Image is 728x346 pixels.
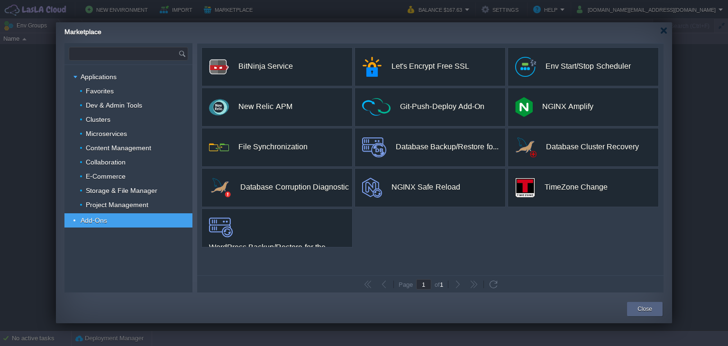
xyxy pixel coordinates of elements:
a: Favorites [85,87,115,95]
div: Page [395,281,416,288]
img: backup-logo.png [362,137,386,157]
div: Database Corruption Diagnostic [240,177,349,197]
img: backup-logo.svg [209,218,233,237]
span: 1 [440,281,443,288]
a: Microservices [85,129,128,138]
div: NGINX Amplify [542,97,593,117]
img: nginx-amplify-logo.png [515,97,533,117]
img: logo.png [515,57,536,77]
a: Add-Ons [80,216,109,225]
a: Applications [80,73,118,81]
a: Dev & Admin Tools [85,101,144,109]
img: ci-cd-icon.png [362,98,391,116]
div: Database Cluster Recovery [546,137,639,157]
div: BitNinja Service [238,56,293,76]
div: Env Start/Stop Scheduler [546,56,631,76]
span: Marketplace [64,28,101,36]
div: WordPress Backup/Restore for the filesystem and the databases [209,237,331,257]
div: NGINX Safe Reload [391,177,460,197]
a: E-Commerce [85,172,127,181]
div: Database Backup/Restore for the filesystem and the databases [396,137,499,157]
div: Let's Encrypt Free SSL [391,56,469,76]
img: database-recovery.png [515,137,537,157]
a: Collaboration [85,158,127,166]
div: of [431,281,446,288]
div: Git-Push-Deploy Add-On [400,97,484,117]
div: TimeZone Change [545,177,608,197]
a: Project Management [85,200,150,209]
img: logo.png [209,57,229,77]
img: letsencrypt.png [362,57,382,77]
img: icon.png [209,137,229,157]
div: New Relic APM [238,97,292,117]
button: Close [637,304,652,314]
img: logo.svg [362,178,382,198]
a: Content Management [85,144,153,152]
img: database-corruption-check.png [209,178,231,198]
img: timezone-logo.png [515,178,535,198]
div: File Synchronization [238,137,308,157]
a: Clusters [85,115,112,124]
img: newrelic_70x70.png [209,97,229,117]
a: Storage & File Manager [85,186,159,195]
